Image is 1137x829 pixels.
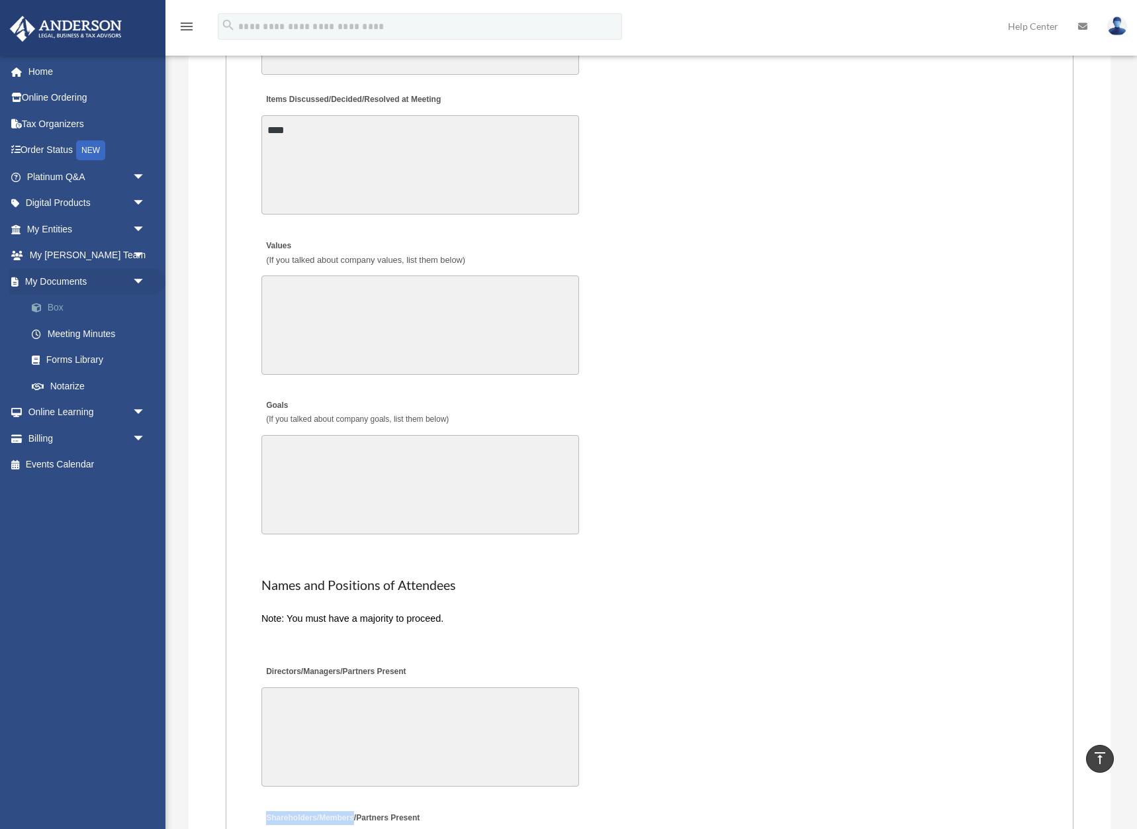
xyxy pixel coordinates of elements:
[179,23,195,34] a: menu
[261,809,423,827] label: Shareholders/Members/Partners Present
[132,164,159,191] span: arrow_drop_down
[9,216,165,242] a: My Entitiesarrow_drop_down
[19,347,165,373] a: Forms Library
[9,85,165,111] a: Online Ordering
[261,576,1038,595] h2: Names and Positions of Attendees
[9,452,165,478] a: Events Calendar
[9,425,165,452] a: Billingarrow_drop_down
[9,399,165,426] a: Online Learningarrow_drop_down
[9,190,165,217] a: Digital Productsarrow_drop_down
[266,414,449,424] span: (If you talked about company goals, list them below)
[221,18,236,32] i: search
[9,111,165,137] a: Tax Organizers
[6,16,126,42] img: Anderson Advisors Platinum Portal
[19,373,165,399] a: Notarize
[261,663,410,681] label: Directors/Managers/Partners Present
[261,237,469,269] label: Values
[132,242,159,269] span: arrow_drop_down
[1107,17,1127,36] img: User Pic
[132,268,159,295] span: arrow_drop_down
[9,137,165,164] a: Order StatusNEW
[132,399,159,426] span: arrow_drop_down
[9,164,165,190] a: Platinum Q&Aarrow_drop_down
[19,320,159,347] a: Meeting Minutes
[9,268,165,295] a: My Documentsarrow_drop_down
[9,58,165,85] a: Home
[76,140,105,160] div: NEW
[132,190,159,217] span: arrow_drop_down
[19,295,165,321] a: Box
[132,216,159,243] span: arrow_drop_down
[266,255,465,265] span: (If you talked about company values, list them below)
[1092,750,1108,766] i: vertical_align_top
[261,613,443,624] span: Note: You must have a majority to proceed.
[132,425,159,452] span: arrow_drop_down
[179,19,195,34] i: menu
[261,91,444,109] label: Items Discussed/Decided/Resolved at Meeting
[9,242,165,269] a: My [PERSON_NAME] Teamarrow_drop_down
[261,397,452,429] label: Goals
[1086,745,1114,773] a: vertical_align_top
